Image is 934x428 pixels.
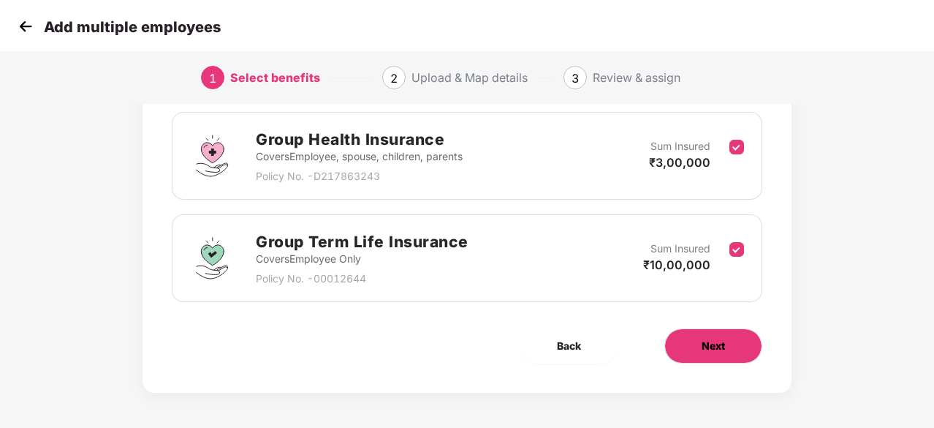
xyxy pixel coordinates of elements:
[649,155,710,170] span: ₹3,00,000
[190,236,234,280] img: svg+xml;base64,PHN2ZyBpZD0iR3JvdXBfVGVybV9MaWZlX0luc3VyYW5jZSIgZGF0YS1uYW1lPSJHcm91cCBUZXJtIExpZm...
[664,328,762,364] button: Next
[256,168,463,184] p: Policy No. - D217863243
[256,149,463,165] p: Covers Employee, spouse, children, parents
[256,127,463,151] h2: Group Health Insurance
[650,138,710,154] p: Sum Insured
[520,328,618,364] button: Back
[209,71,216,86] span: 1
[702,338,725,354] span: Next
[230,66,320,89] div: Select benefits
[256,230,468,254] h2: Group Term Life Insurance
[256,251,468,267] p: Covers Employee Only
[190,134,234,178] img: svg+xml;base64,PHN2ZyBpZD0iR3JvdXBfSGVhbHRoX0luc3VyYW5jZSIgZGF0YS1uYW1lPSJHcm91cCBIZWFsdGggSW5zdX...
[557,338,581,354] span: Back
[15,15,37,37] img: svg+xml;base64,PHN2ZyB4bWxucz0iaHR0cDovL3d3dy53My5vcmcvMjAwMC9zdmciIHdpZHRoPSIzMCIgaGVpZ2h0PSIzMC...
[44,18,221,36] p: Add multiple employees
[411,66,528,89] div: Upload & Map details
[390,71,398,86] span: 2
[643,258,710,272] span: ₹10,00,000
[256,271,468,287] p: Policy No. - 00012644
[593,66,680,89] div: Review & assign
[650,241,710,257] p: Sum Insured
[572,71,579,86] span: 3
